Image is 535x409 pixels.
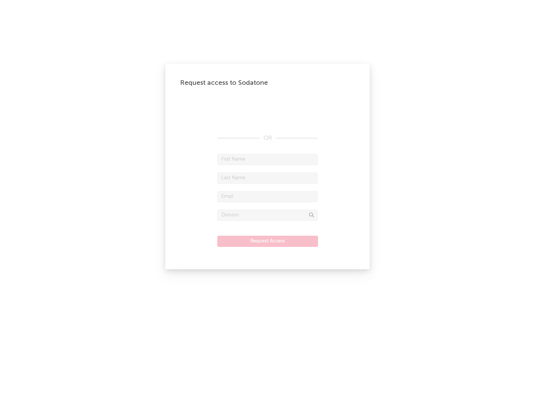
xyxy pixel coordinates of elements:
input: Last Name [217,173,318,184]
div: Request access to Sodatone [180,78,355,87]
input: First Name [217,154,318,165]
div: OR [217,134,318,143]
input: Division [217,210,318,221]
input: Email [217,191,318,202]
button: Request Access [217,236,318,247]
